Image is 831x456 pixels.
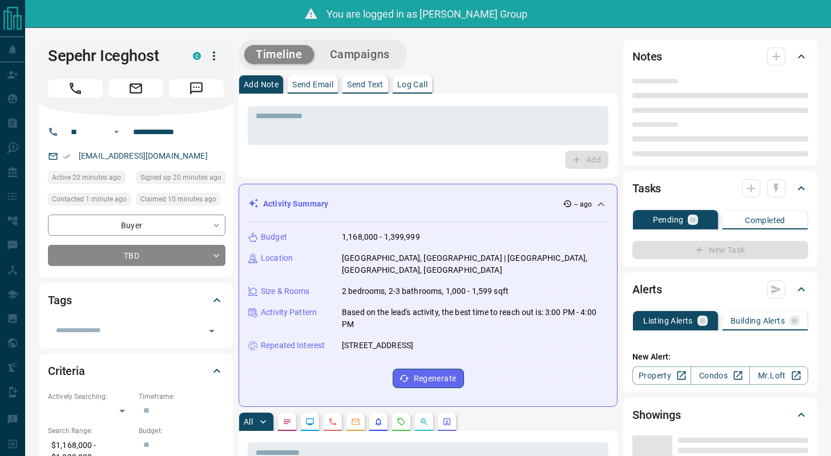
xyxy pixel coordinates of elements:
p: Activity Summary [263,198,328,210]
h2: Criteria [48,362,85,380]
button: Timeline [244,45,314,64]
p: All [244,418,253,426]
div: Activity Summary-- ago [248,193,608,215]
svg: Email Verified [63,152,71,160]
svg: Requests [397,417,406,426]
button: Open [204,323,220,339]
p: Send Text [347,80,384,88]
p: Size & Rooms [261,285,310,297]
h2: Showings [632,406,681,424]
p: Location [261,252,293,264]
button: Regenerate [393,369,464,388]
p: [GEOGRAPHIC_DATA], [GEOGRAPHIC_DATA] | [GEOGRAPHIC_DATA], [GEOGRAPHIC_DATA], [GEOGRAPHIC_DATA] [342,252,608,276]
svg: Emails [351,417,360,426]
a: [EMAIL_ADDRESS][DOMAIN_NAME] [79,151,208,160]
h2: Notes [632,47,662,66]
p: Search Range: [48,426,133,436]
p: Add Note [244,80,279,88]
p: Timeframe: [139,392,224,402]
span: Active 20 minutes ago [52,172,121,183]
svg: Opportunities [419,417,429,426]
h2: Tags [48,291,71,309]
span: Claimed 10 minutes ago [140,193,216,205]
p: Repeated Interest [261,340,325,352]
div: Tags [48,286,224,314]
p: Log Call [397,80,427,88]
p: Building Alerts [731,317,785,325]
a: Condos [691,366,749,385]
button: Campaigns [318,45,401,64]
p: Send Email [292,80,333,88]
a: Mr.Loft [749,366,808,385]
p: 2 bedrooms, 2-3 bathrooms, 1,000 - 1,599 sqft [342,285,509,297]
span: You are logged in as [PERSON_NAME] Group [326,8,527,20]
svg: Notes [283,417,292,426]
div: Tasks [632,175,808,202]
div: Showings [632,401,808,429]
svg: Agent Actions [442,417,451,426]
button: Open [110,125,123,139]
div: Wed Aug 13 2025 [48,171,131,187]
div: Alerts [632,276,808,303]
h1: Sepehr Iceghost [48,47,176,65]
div: condos.ca [193,52,201,60]
p: [STREET_ADDRESS] [342,340,413,352]
svg: Lead Browsing Activity [305,417,314,426]
svg: Listing Alerts [374,417,383,426]
span: Call [48,79,103,98]
p: -- ago [574,199,592,209]
div: Notes [632,43,808,70]
h2: Alerts [632,280,662,298]
p: Listing Alerts [643,317,693,325]
span: Email [108,79,163,98]
p: 1,168,000 - 1,399,999 [342,231,420,243]
p: Actively Searching: [48,392,133,402]
p: Completed [745,216,785,224]
div: Wed Aug 13 2025 [48,193,131,209]
p: Budget [261,231,287,243]
div: Criteria [48,357,224,385]
h2: Tasks [632,179,661,197]
p: Budget: [139,426,224,436]
span: Contacted 1 minute ago [52,193,127,205]
p: Pending [653,216,684,224]
p: New Alert: [632,351,808,363]
div: TBD [48,245,225,266]
div: Buyer [48,215,225,236]
p: Based on the lead's activity, the best time to reach out is: 3:00 PM - 4:00 PM [342,306,608,330]
span: Signed up 20 minutes ago [140,172,221,183]
div: Wed Aug 13 2025 [136,193,225,209]
p: Activity Pattern [261,306,317,318]
span: Message [169,79,224,98]
svg: Calls [328,417,337,426]
a: Property [632,366,691,385]
div: Wed Aug 13 2025 [136,171,225,187]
